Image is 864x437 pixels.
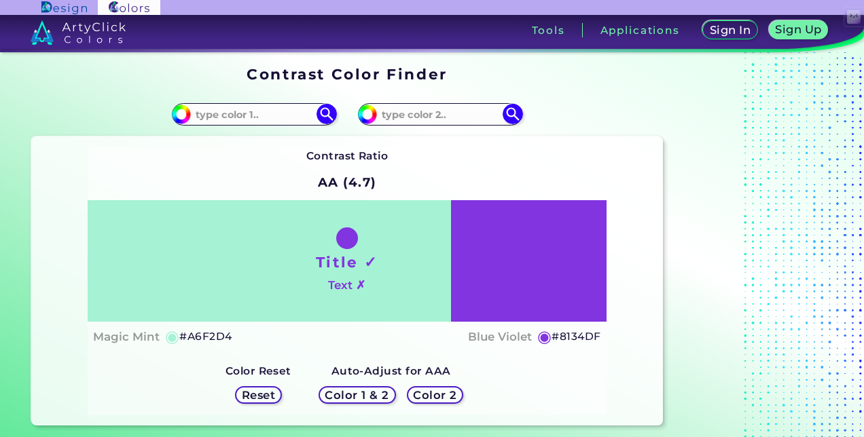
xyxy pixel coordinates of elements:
[191,105,317,123] input: type color 1..
[377,105,503,123] input: type color 2..
[243,389,274,400] h5: Reset
[772,22,825,39] a: Sign Up
[331,364,451,377] strong: Auto-Adjust for AAA
[41,1,87,14] img: ArtyClick Design logo
[312,168,383,197] h2: AA (4.7)
[165,328,180,345] h5: ◉
[600,25,680,35] h3: Applications
[705,22,755,39] a: Sign In
[328,389,386,400] h5: Color 1 & 2
[328,275,365,295] h4: Text ✗
[31,20,126,45] img: logo_artyclick_colors_white.svg
[226,364,291,377] strong: Color Reset
[468,327,532,347] h4: Blue Violet
[93,327,160,347] h4: Magic Mint
[532,25,565,35] h3: Tools
[537,328,552,345] h5: ◉
[179,328,232,345] h5: #A6F2D4
[306,149,389,162] strong: Contrast Ratio
[552,328,600,345] h5: #8134DF
[778,24,820,35] h5: Sign Up
[247,64,447,84] h1: Contrast Color Finder
[503,104,523,124] img: icon search
[317,104,337,124] img: icon search
[316,252,378,272] h1: Title ✓
[712,25,749,35] h5: Sign In
[415,389,454,400] h5: Color 2
[668,61,838,432] iframe: Advertisement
